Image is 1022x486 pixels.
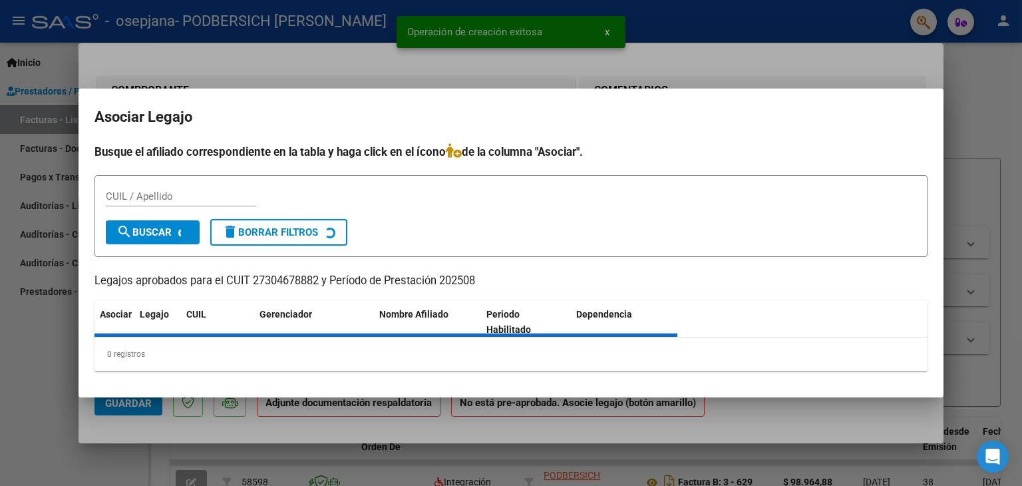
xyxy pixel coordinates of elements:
[94,105,928,130] h2: Asociar Legajo
[222,226,318,238] span: Borrar Filtros
[222,224,238,240] mat-icon: delete
[116,226,172,238] span: Buscar
[379,309,448,320] span: Nombre Afiliado
[106,220,200,244] button: Buscar
[576,309,632,320] span: Dependencia
[374,300,481,344] datatable-header-cell: Nombre Afiliado
[571,300,678,344] datatable-header-cell: Dependencia
[181,300,254,344] datatable-header-cell: CUIL
[186,309,206,320] span: CUIL
[94,300,134,344] datatable-header-cell: Asociar
[254,300,374,344] datatable-header-cell: Gerenciador
[100,309,132,320] span: Asociar
[486,309,531,335] span: Periodo Habilitado
[94,143,928,160] h4: Busque el afiliado correspondiente en la tabla y haga click en el ícono de la columna "Asociar".
[116,224,132,240] mat-icon: search
[94,273,928,290] p: Legajos aprobados para el CUIT 27304678882 y Período de Prestación 202508
[94,338,928,371] div: 0 registros
[210,219,347,246] button: Borrar Filtros
[481,300,571,344] datatable-header-cell: Periodo Habilitado
[259,309,312,320] span: Gerenciador
[977,441,1009,473] div: Open Intercom Messenger
[134,300,181,344] datatable-header-cell: Legajo
[140,309,169,320] span: Legajo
